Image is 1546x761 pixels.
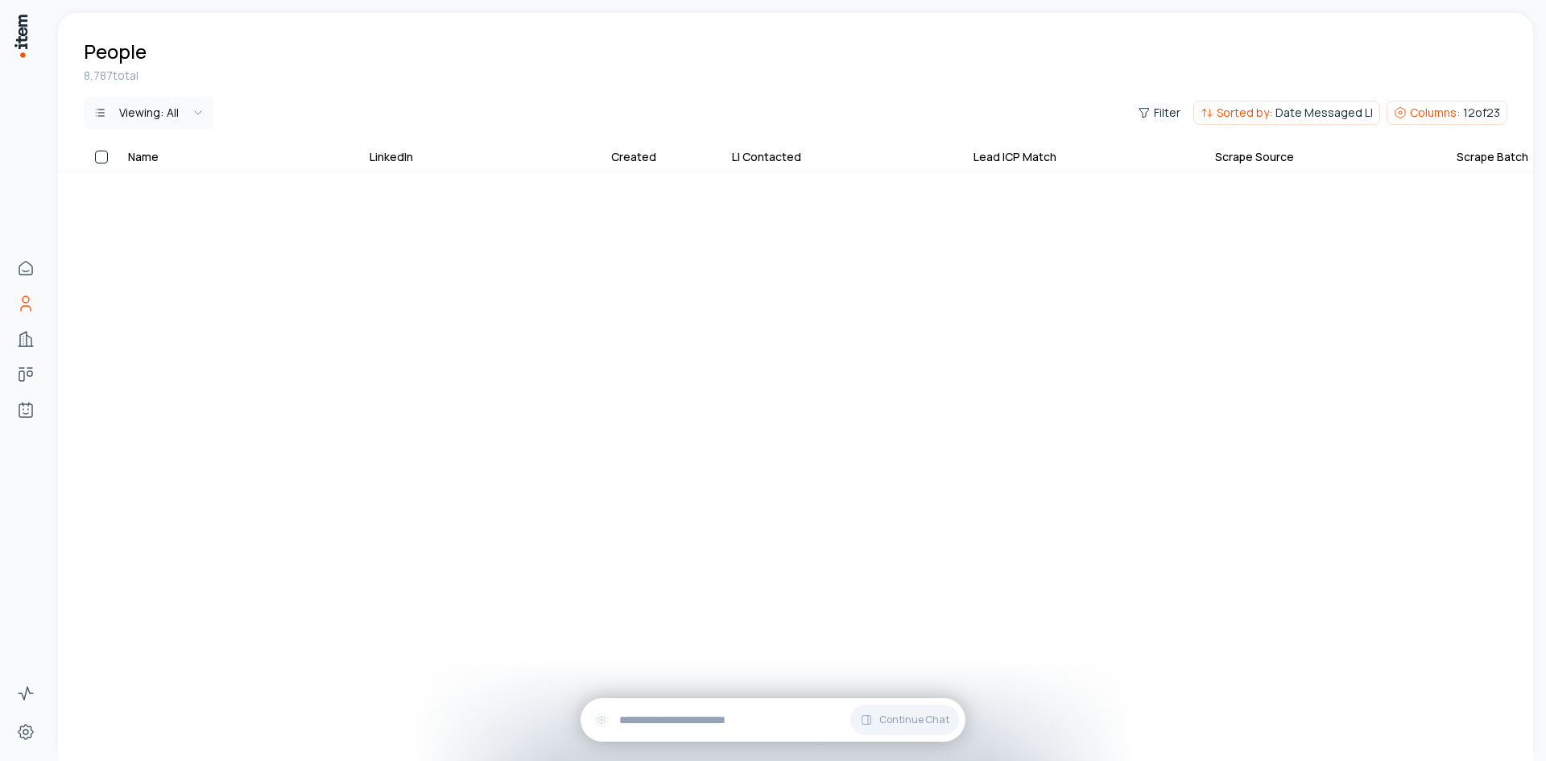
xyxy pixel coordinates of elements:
img: Item Brain Logo [13,13,29,59]
div: Scrape Source [1215,149,1294,165]
a: Agents [10,394,42,426]
a: People [10,287,42,320]
div: Lead ICP Match [973,149,1056,165]
a: Companies [10,323,42,355]
span: Sorted by: [1217,105,1272,121]
span: Columns: [1410,105,1460,121]
div: Created [611,149,656,165]
a: Settings [10,716,42,748]
span: Date Messaged LI [1275,105,1373,121]
a: Deals [10,358,42,391]
button: Filter [1131,101,1187,124]
div: Continue Chat [581,698,965,742]
h1: People [84,39,147,64]
a: Home [10,252,42,284]
span: 12 of 23 [1463,105,1500,121]
div: Scrape Batch [1457,149,1528,165]
a: Activity [10,677,42,709]
button: Sorted by:Date Messaged LI [1193,101,1380,125]
span: Filter [1154,105,1180,121]
div: Viewing: [119,105,179,121]
div: 8,787 total [84,68,1507,84]
div: LI Contacted [732,149,801,165]
button: Continue Chat [850,705,959,735]
div: LinkedIn [370,149,413,165]
button: Columns:12of23 [1387,101,1507,125]
span: Continue Chat [879,713,949,726]
div: Name [128,149,159,165]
